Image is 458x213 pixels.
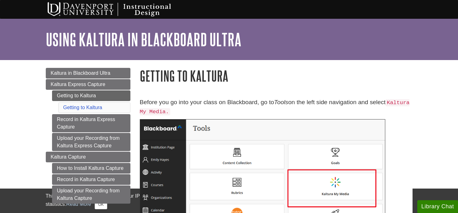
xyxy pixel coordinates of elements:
a: Kaltura Capture [46,152,130,162]
button: Library Chat [417,200,458,213]
a: Kaltura in Blackboard Ultra [46,68,130,79]
a: Using Kaltura in Blackboard Ultra [46,30,241,49]
span: Kaltura Capture [51,154,86,160]
a: Getting to Kaltura [63,105,103,110]
code: Kaltura My Media. [140,99,410,115]
h1: Getting to Kaltura [140,68,413,84]
a: How to Install Kaltura Capture [52,163,130,174]
a: Record in Kaltura Express Capture [52,114,130,132]
p: Before you go into your class on Blackboard, go to on the left side navigation and select [140,98,413,116]
a: Upload your Recording from Kaltura Express Capture [52,133,130,151]
div: Guide Page Menu [46,68,130,204]
a: Record in Kaltura Capture [52,174,130,185]
a: Upload your Recording from Kaltura Capture [52,185,130,204]
em: Tools [274,99,288,105]
a: Kaltura Express Capture [46,79,130,90]
img: Davenport University Instructional Design [43,2,193,17]
a: Getting to Kaltura [52,90,130,101]
span: Kaltura Express Capture [51,82,105,87]
span: Kaltura in Blackboard Ultra [51,70,110,76]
